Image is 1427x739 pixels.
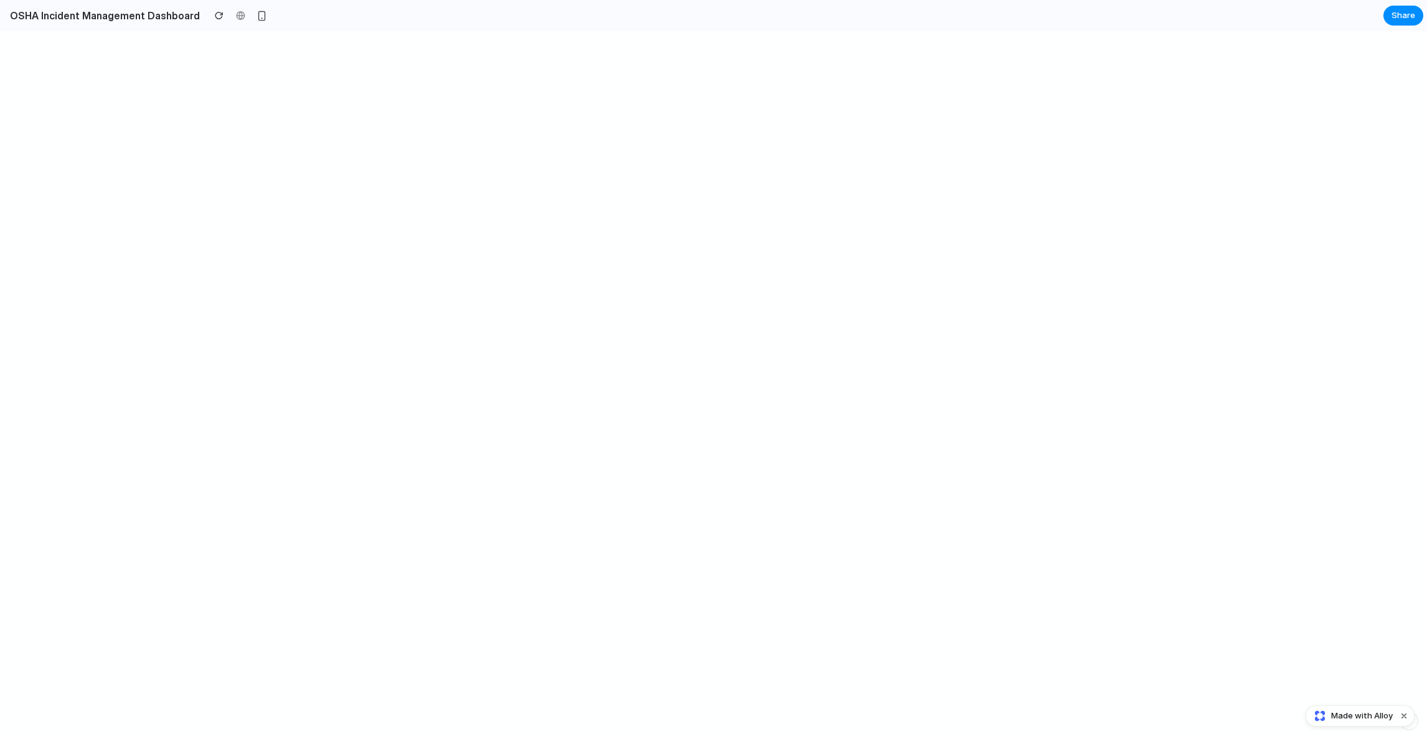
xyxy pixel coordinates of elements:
span: Made with Alloy [1331,710,1393,722]
button: Share [1383,6,1423,26]
span: Share [1392,9,1415,22]
a: Made with Alloy [1306,710,1394,722]
h2: OSHA Incident Management Dashboard [5,8,200,23]
button: Dismiss watermark [1396,708,1411,723]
